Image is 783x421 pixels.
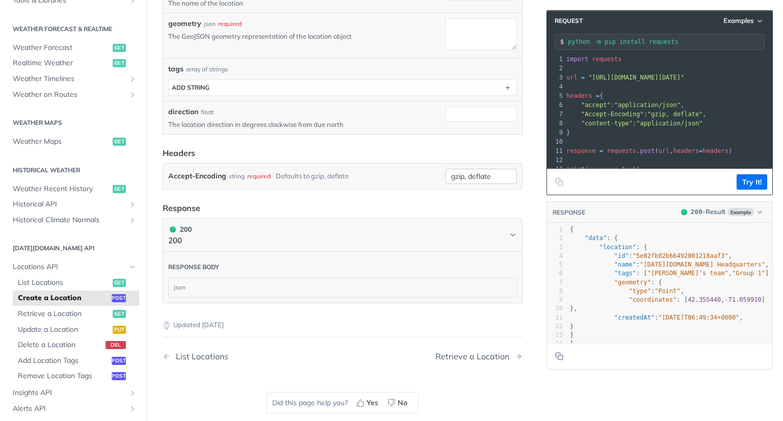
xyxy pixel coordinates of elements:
span: ( . ) [566,166,640,173]
span: : , [570,252,732,259]
div: 9 [547,128,564,137]
div: array of strings [186,65,228,74]
span: : , [566,101,684,109]
span: . ( , ) [566,147,732,154]
a: Add Location Tagspost [13,353,139,369]
div: 7 [547,278,563,287]
div: 200 [168,224,192,235]
span: get [113,138,126,146]
div: 3 [547,73,564,82]
div: 2 [547,64,564,73]
div: 5 [547,260,563,269]
div: Response body [168,263,219,271]
span: : , [570,261,769,268]
div: 14 [547,339,563,348]
h2: Weather Maps [8,118,139,127]
span: 71.059910 [728,296,762,303]
span: Historical Climate Normals [13,215,126,225]
button: Show subpages for Historical Climate Normals [128,216,137,224]
a: Alerts APIShow subpages for Alerts API [8,401,139,416]
p: 200 [168,235,192,247]
a: Next Page: Retrieve a Location [435,352,523,361]
span: : [ , ] [570,270,769,277]
span: "content-type" [581,120,633,127]
span: requests [607,147,637,154]
span: Locations API [13,262,126,272]
div: 10 [547,304,563,313]
a: Previous Page: List Locations [163,352,317,361]
span: "tags" [614,270,636,277]
div: Headers [163,147,195,159]
div: json [169,278,516,297]
span: = [699,147,702,154]
span: Request [550,17,583,25]
span: post [112,357,126,365]
a: Retrieve a Locationget [13,306,139,322]
span: Weather Maps [13,137,110,147]
p: Updated [DATE] [163,320,523,330]
button: 200 200200 [168,224,517,247]
span: Add Location Tags [18,356,109,366]
span: "Point" [655,287,681,295]
span: { [570,226,573,233]
span: requests [592,56,622,63]
a: Locations APIHide subpages for Locations API [8,259,139,275]
div: required [218,19,242,29]
div: Did this page help you? [267,392,419,413]
span: post [640,147,655,154]
button: Show subpages for Insights API [128,389,137,397]
span: = [599,147,603,154]
div: 5 [547,91,564,100]
button: Hide subpages for Locations API [128,263,137,271]
div: 6 [547,100,564,110]
span: No [398,398,407,408]
span: Weather Timelines [13,74,126,84]
button: Copy to clipboard [552,174,566,190]
div: required [247,169,271,183]
a: Create a Locationpost [13,291,139,306]
button: Show subpages for Alerts API [128,405,137,413]
span: url [566,74,578,81]
span: "application/json" [636,120,702,127]
span: - [724,296,728,303]
span: 42.355440 [688,296,721,303]
span: get [113,310,126,318]
span: 200 [681,209,687,215]
div: 3 [547,243,563,252]
div: 11 [547,313,563,322]
span: print [566,166,585,173]
span: get [113,44,126,52]
a: Weather TimelinesShow subpages for Weather Timelines [8,71,139,87]
h2: Weather Forecast & realtime [8,24,139,34]
div: 9 [547,296,563,304]
span: del [106,341,126,349]
span: response [566,147,596,154]
div: 12 [547,322,563,331]
span: "accept" [581,101,611,109]
span: "5e82fb82b66492001218aaf3" [633,252,728,259]
a: Historical Climate NormalsShow subpages for Historical Climate Normals [8,213,139,228]
button: RESPONSE [552,207,586,218]
div: 4 [547,82,564,91]
span: get [113,185,126,193]
span: "data" [585,234,607,242]
span: "coordinates" [629,296,677,303]
button: ADD string [169,80,516,95]
span: 200 [170,226,176,232]
a: List Locationsget [13,275,139,291]
div: 8 [547,119,564,128]
a: Remove Location Tagspost [13,369,139,384]
div: 11 [547,146,564,155]
span: Yes [367,398,378,408]
p: The GeoJSON geometry representation of the location object [168,32,441,41]
span: Weather Forecast [13,43,110,53]
button: Show subpages for Weather Timelines [128,75,137,83]
div: 8 [547,287,563,296]
span: } [570,340,573,347]
span: "geometry" [614,279,651,286]
span: : { [570,279,662,286]
div: 4 [547,252,563,260]
button: Copy to clipboard [552,349,566,364]
button: Examples [720,16,767,26]
div: 12 [547,155,564,165]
